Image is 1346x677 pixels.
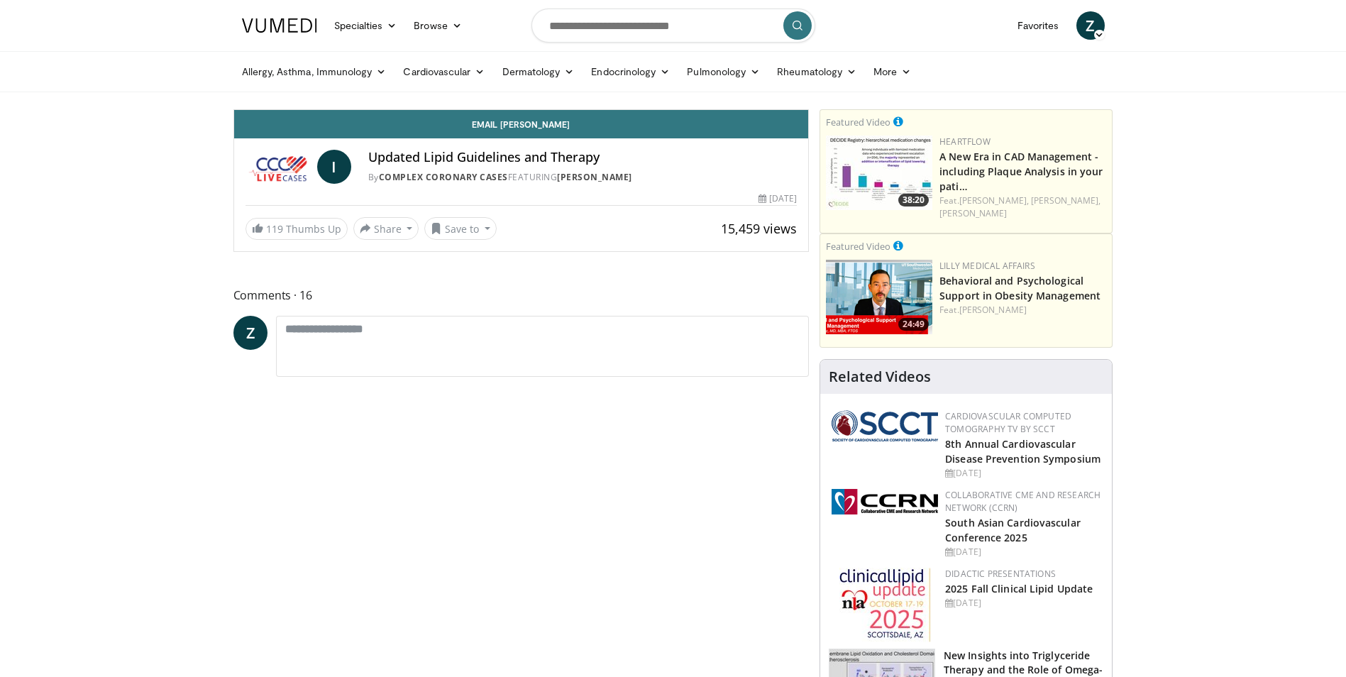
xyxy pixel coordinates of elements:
[234,110,809,138] a: Email [PERSON_NAME]
[424,217,497,240] button: Save to
[898,194,929,207] span: 38:20
[945,516,1081,544] a: South Asian Cardiovascular Conference 2025
[898,318,929,331] span: 24:49
[768,57,865,86] a: Rheumatology
[939,150,1103,193] a: A New Era in CAD Management - including Plaque Analysis in your pati…
[583,57,678,86] a: Endocrinology
[1009,11,1068,40] a: Favorites
[945,437,1100,466] a: 8th Annual Cardiovascular Disease Prevention Symposium
[826,116,890,128] small: Featured Video
[945,582,1093,595] a: 2025 Fall Clinical Lipid Update
[959,304,1027,316] a: [PERSON_NAME]
[1031,194,1100,207] a: [PERSON_NAME],
[1076,11,1105,40] a: Z
[832,410,938,441] img: 51a70120-4f25-49cc-93a4-67582377e75f.png.150x105_q85_autocrop_double_scale_upscale_version-0.2.png
[829,368,931,385] h4: Related Videos
[826,260,932,334] img: ba3304f6-7838-4e41-9c0f-2e31ebde6754.png.150x105_q85_crop-smart_upscale.png
[826,136,932,210] a: 38:20
[758,192,797,205] div: [DATE]
[317,150,351,184] a: I
[353,217,419,240] button: Share
[531,9,815,43] input: Search topics, interventions
[242,18,317,33] img: VuMedi Logo
[945,467,1100,480] div: [DATE]
[939,136,991,148] a: Heartflow
[939,304,1106,317] div: Feat.
[865,57,920,86] a: More
[839,568,931,642] img: d65bce67-f81a-47c5-b47d-7b8806b59ca8.jpg.150x105_q85_autocrop_double_scale_upscale_version-0.2.jpg
[826,260,932,334] a: 24:49
[721,220,797,237] span: 15,459 views
[939,207,1007,219] a: [PERSON_NAME]
[959,194,1029,207] a: [PERSON_NAME],
[326,11,406,40] a: Specialties
[945,489,1100,514] a: Collaborative CME and Research Network (CCRN)
[246,218,348,240] a: 119 Thumbs Up
[945,410,1071,435] a: Cardiovascular Computed Tomography TV by SCCT
[826,136,932,210] img: 738d0e2d-290f-4d89-8861-908fb8b721dc.150x105_q85_crop-smart_upscale.jpg
[945,597,1100,610] div: [DATE]
[939,274,1100,302] a: Behavioral and Psychological Support in Obesity Management
[945,568,1100,580] div: Didactic Presentations
[395,57,493,86] a: Cardiovascular
[246,150,311,184] img: Complex Coronary Cases
[233,286,810,304] span: Comments 16
[233,316,267,350] a: Z
[832,489,938,514] img: a04ee3ba-8487-4636-b0fb-5e8d268f3737.png.150x105_q85_autocrop_double_scale_upscale_version-0.2.png
[557,171,632,183] a: [PERSON_NAME]
[368,171,797,184] div: By FEATURING
[405,11,470,40] a: Browse
[939,194,1106,220] div: Feat.
[266,222,283,236] span: 119
[678,57,768,86] a: Pulmonology
[945,546,1100,558] div: [DATE]
[379,171,508,183] a: Complex Coronary Cases
[826,240,890,253] small: Featured Video
[368,150,797,165] h4: Updated Lipid Guidelines and Therapy
[494,57,583,86] a: Dermatology
[233,57,395,86] a: Allergy, Asthma, Immunology
[939,260,1035,272] a: Lilly Medical Affairs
